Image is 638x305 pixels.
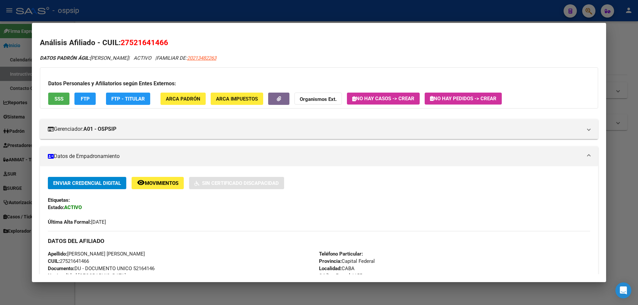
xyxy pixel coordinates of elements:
[160,93,206,105] button: ARCA Padrón
[137,179,145,187] mat-icon: remove_red_eye
[64,204,82,210] strong: ACTIVO
[48,258,60,264] strong: CUIL:
[40,119,598,139] mat-expansion-panel-header: Gerenciador:A01 - OSPSIP
[81,96,90,102] span: FTP
[48,197,70,203] strong: Etiquetas:
[48,273,78,279] strong: Nacionalidad:
[216,96,258,102] span: ARCA Impuestos
[53,180,121,186] span: Enviar Credencial Digital
[48,204,64,210] strong: Estado:
[166,96,200,102] span: ARCA Padrón
[48,258,89,264] span: 27521641466
[48,237,590,245] h3: DATOS DEL AFILIADO
[319,266,342,271] strong: Localidad:
[132,177,184,189] button: Movimientos
[48,266,74,271] strong: Documento:
[319,266,355,271] span: CABA
[40,55,128,61] span: [PERSON_NAME]
[202,180,279,186] span: Sin Certificado Discapacidad
[48,273,126,279] span: [GEOGRAPHIC_DATA]
[54,96,63,102] span: SSS
[187,55,216,61] span: 20213482263
[40,146,598,166] mat-expansion-panel-header: Datos de Empadronamiento
[48,219,106,225] span: [DATE]
[294,93,342,105] button: Organismos Ext.
[40,55,216,61] i: | ACTIVO |
[319,251,363,257] strong: Teléfono Particular:
[111,96,145,102] span: FTP - Titular
[319,273,362,279] span: 1155
[157,55,216,61] span: FAMILIAR DE:
[352,96,414,102] span: No hay casos -> Crear
[48,152,582,160] mat-panel-title: Datos de Empadronamiento
[121,38,168,47] span: 27521641466
[48,251,67,257] strong: Apellido:
[211,93,263,105] button: ARCA Impuestos
[145,180,178,186] span: Movimientos
[48,93,69,105] button: SSS
[319,258,375,264] span: Capital Federal
[48,266,155,271] span: DU - DOCUMENTO UNICO 52164146
[425,93,502,105] button: No hay Pedidos -> Crear
[615,282,631,298] div: Open Intercom Messenger
[48,177,126,189] button: Enviar Credencial Digital
[48,80,590,88] h3: Datos Personales y Afiliatorios según Entes Externos:
[300,96,337,102] strong: Organismos Ext.
[48,219,91,225] strong: Última Alta Formal:
[106,93,150,105] button: FTP - Titular
[40,37,598,48] h2: Análisis Afiliado - CUIL:
[48,251,145,257] span: [PERSON_NAME] [PERSON_NAME]
[319,258,342,264] strong: Provincia:
[189,177,284,189] button: Sin Certificado Discapacidad
[430,96,496,102] span: No hay Pedidos -> Crear
[319,273,352,279] strong: Código Postal:
[83,125,116,133] strong: A01 - OSPSIP
[74,93,96,105] button: FTP
[347,93,420,105] button: No hay casos -> Crear
[48,125,582,133] mat-panel-title: Gerenciador:
[40,55,90,61] strong: DATOS PADRÓN ÁGIL:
